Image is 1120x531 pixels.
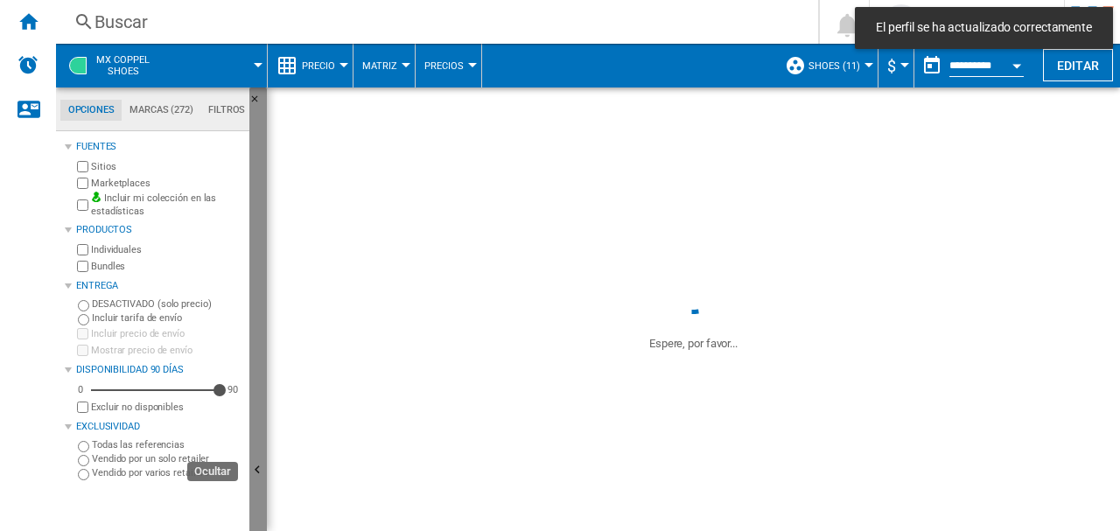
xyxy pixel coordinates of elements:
input: Incluir precio de envío [77,328,88,339]
label: Mostrar precio de envío [91,344,242,357]
img: alerts-logo.svg [17,54,38,75]
button: Precio [302,44,344,87]
img: mysite-bg-18x18.png [91,192,101,202]
span: $ [887,57,896,75]
button: Shoes (11) [808,44,869,87]
label: Individuales [91,243,242,256]
button: Ocultar [249,87,270,119]
label: Marketplaces [91,177,242,190]
div: Fuentes [76,140,242,154]
button: Editar [1043,49,1113,81]
input: Todas las referencias [78,441,89,452]
input: Incluir mi colección en las estadísticas [77,194,88,216]
div: Entrega [76,279,242,293]
ng-transclude: Espere, por favor... [649,337,738,350]
button: MX COPPELShoes [96,44,167,87]
md-tab-item: Filtros [200,100,253,121]
md-tab-item: Marcas (272) [122,100,200,121]
label: Todas las referencias [92,438,242,451]
div: Buscar [94,10,773,34]
label: DESACTIVADO (solo precio) [92,297,242,311]
label: Vendido por un solo retailer [92,452,242,465]
label: Vendido por varios retailers [92,466,242,479]
button: Matriz [362,44,406,87]
label: Excluir no disponibles [91,401,242,414]
input: Sitios [77,161,88,172]
input: Vendido por varios retailers [78,469,89,480]
span: Matriz [362,60,397,72]
input: Individuales [77,244,88,255]
span: MX COPPEL:Shoes [96,54,150,77]
div: Shoes (11) [785,44,869,87]
input: Mostrar precio de envío [77,402,88,413]
md-tab-item: Opciones [60,100,122,121]
button: $ [887,44,905,87]
md-slider: Disponibilidad [91,381,220,399]
input: Marketplaces [77,178,88,189]
label: Incluir precio de envío [91,327,242,340]
span: Shoes (11) [808,60,860,72]
input: Vendido por un solo retailer [78,455,89,466]
span: Precios [424,60,464,72]
div: Precio [276,44,344,87]
div: 90 [223,383,242,396]
button: md-calendar [914,48,949,83]
label: Incluir tarifa de envío [92,311,242,325]
input: DESACTIVADO (solo precio) [78,300,89,311]
span: Precio [302,60,335,72]
div: Exclusividad [76,420,242,434]
label: Sitios [91,160,242,173]
label: Bundles [91,260,242,273]
label: Incluir mi colección en las estadísticas [91,192,242,219]
div: Disponibilidad 90 Días [76,363,242,377]
input: Mostrar precio de envío [77,345,88,356]
div: 0 [73,383,87,396]
div: MX COPPELShoes [65,44,258,87]
button: Open calendar [1001,47,1032,79]
button: Precios [424,44,472,87]
input: Incluir tarifa de envío [78,314,89,325]
div: Productos [76,223,242,237]
input: Bundles [77,261,88,272]
span: El perfil se ha actualizado correctamente [871,19,1097,37]
md-menu: Currency [878,44,914,87]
